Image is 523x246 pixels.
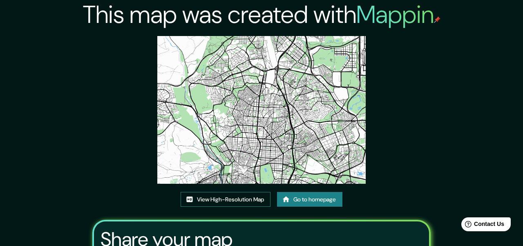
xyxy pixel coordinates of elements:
img: created-map [157,36,366,184]
iframe: Help widget launcher [450,214,514,237]
a: View High-Resolution Map [181,192,270,207]
a: Go to homepage [277,192,342,207]
img: mappin-pin [434,16,440,23]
